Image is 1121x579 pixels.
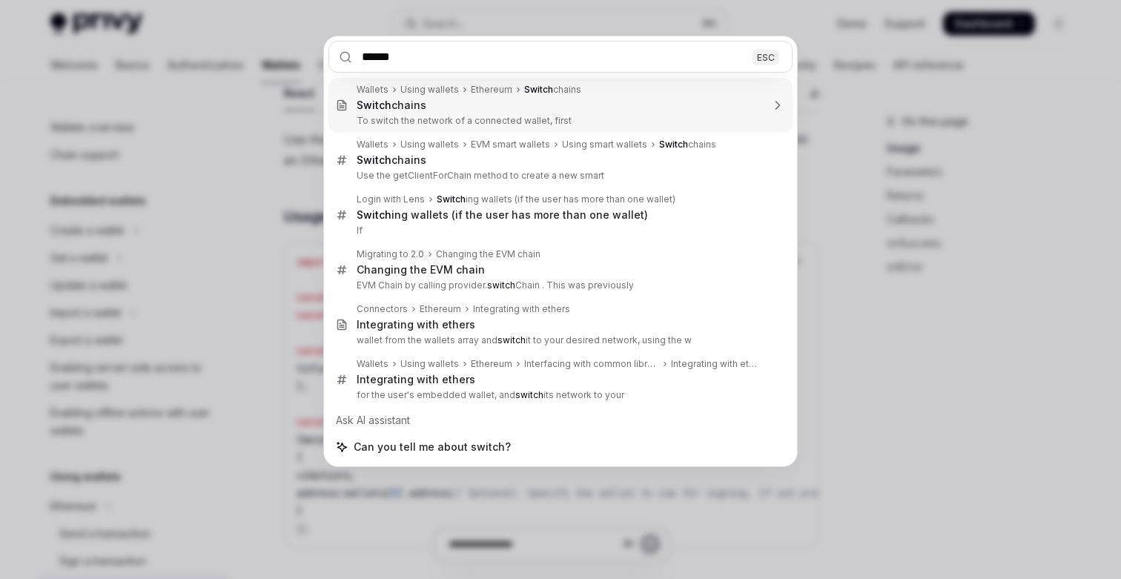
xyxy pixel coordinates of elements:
[437,193,466,205] b: Switch
[357,153,426,167] div: chains
[357,358,388,370] div: Wallets
[357,303,408,315] div: Connectors
[357,225,761,236] p: If
[437,193,675,205] div: ing wallets (if the user has more than one wallet)
[671,358,761,370] div: Integrating with ethers
[400,139,459,150] div: Using wallets
[524,84,553,95] b: Switch
[357,318,475,331] div: Integrating with ethers
[357,84,388,96] div: Wallets
[357,115,761,127] p: To switch the network of a connected wallet, first
[659,139,716,150] div: chains
[357,99,391,111] b: Switch
[515,389,543,400] b: switch
[436,248,540,260] div: Changing the EVM chain
[357,153,391,166] b: Switch
[357,208,648,222] div: ing wallets (if the user has more than one wallet)
[471,84,512,96] div: Ethereum
[497,334,526,345] b: switch
[471,358,512,370] div: Ethereum
[357,389,761,401] p: for the user's embedded wallet, and its network to your
[328,407,793,434] div: Ask AI assistant
[357,139,388,150] div: Wallets
[357,373,475,386] div: Integrating with ethers
[357,170,761,182] p: Use the getClientForChain method to create a new smart
[471,139,550,150] div: EVM smart wallets
[473,303,570,315] div: Integrating with ethers
[357,208,391,221] b: Switch
[562,139,647,150] div: Using smart wallets
[357,263,485,277] div: Changing the EVM chain
[400,84,459,96] div: Using wallets
[524,84,581,96] div: chains
[357,248,424,260] div: Migrating to 2.0
[659,139,688,150] b: Switch
[400,358,459,370] div: Using wallets
[357,99,426,112] div: chains
[487,279,515,291] b: switch
[420,303,461,315] div: Ethereum
[357,334,761,346] p: wallet from the wallets array and it to your desired network, using the w
[354,440,511,454] span: Can you tell me about switch?
[524,358,659,370] div: Interfacing with common libraries
[357,279,761,291] p: EVM Chain by calling provider. Chain . This was previously
[357,193,425,205] div: Login with Lens
[753,49,779,64] div: ESC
